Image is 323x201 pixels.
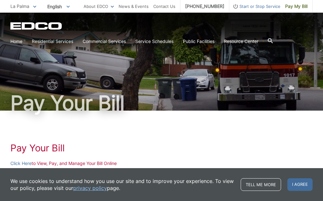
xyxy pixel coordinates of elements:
[224,38,258,45] a: Resource Center
[32,38,73,45] a: Residential Services
[10,142,313,154] h1: Pay Your Bill
[10,160,32,167] a: Click Here
[287,178,313,191] span: I agree
[10,3,29,9] span: La Palma
[10,160,313,167] p: to View, Pay, and Manage Your Bill Online
[183,38,214,45] a: Public Facilities
[241,178,281,191] a: Tell me more
[43,1,74,12] span: English
[84,3,114,10] a: About EDCO
[83,38,126,45] a: Commercial Services
[119,3,149,10] a: News & Events
[10,38,22,45] a: Home
[10,93,313,113] h1: Pay Your Bill
[10,178,234,192] p: We use cookies to understand how you use our site and to improve your experience. To view our pol...
[285,3,308,10] span: Pay My Bill
[73,185,107,192] a: privacy policy
[153,3,175,10] a: Contact Us
[10,22,63,30] a: EDCD logo. Return to the homepage.
[135,38,173,45] a: Service Schedules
